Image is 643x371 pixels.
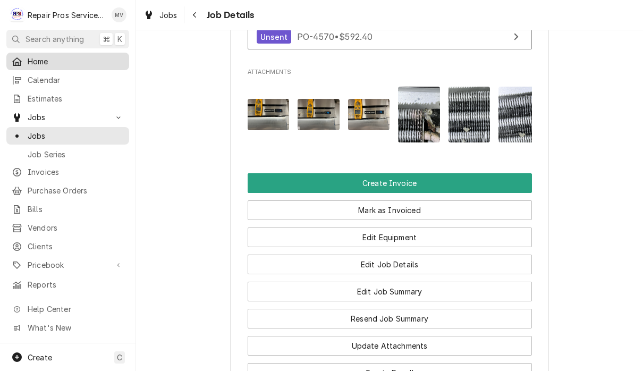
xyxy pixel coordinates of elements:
div: Purchase Orders [248,9,532,55]
img: gG4ZfMpTp6sQhUf1MRSJ [449,87,490,142]
div: Button Group Row [248,173,532,193]
span: Calendar [28,74,124,86]
a: Reports [6,276,129,293]
span: Search anything [26,33,84,45]
img: VsqKHhbFSYAb2P6JuyvU [398,87,440,142]
span: Purchase Orders [28,185,124,196]
button: Navigate back [187,6,204,23]
span: Invoices [28,166,124,178]
span: Create [28,353,52,362]
img: 3NPUnr9PSIyasC7aUJK0 [348,99,390,130]
span: What's New [28,322,123,333]
span: K [117,33,122,45]
span: Jobs [159,10,177,21]
div: Button Group Row [248,220,532,247]
span: Bills [28,204,124,215]
div: Attachments [248,68,532,151]
a: Go to Pricebook [6,256,129,274]
span: Attachments [248,78,532,151]
img: hD47XUEEQTKnSGAUBFbq [248,99,290,130]
div: R [10,7,24,22]
span: Estimates [28,93,124,104]
span: Attachments [248,68,532,77]
div: Mindy Volker's Avatar [112,7,126,22]
a: Go to Jobs [6,108,129,126]
a: Vendors [6,219,129,237]
button: Mark as Invoiced [248,200,532,220]
span: Job Series [28,149,124,160]
span: C [117,352,122,363]
button: Edit Job Details [248,255,532,274]
a: Go to What's New [6,319,129,336]
a: Clients [6,238,129,255]
button: Edit Job Summary [248,282,532,301]
div: Button Group Row [248,328,532,356]
div: Repair Pros Services Inc's Avatar [10,7,24,22]
a: Estimates [6,90,129,107]
a: Go to Help Center [6,300,129,318]
div: Button Group Row [248,274,532,301]
button: Update Attachments [248,336,532,356]
span: Job Details [204,8,255,22]
img: QejMCJE3QBWPxFnq57tu [298,99,340,130]
div: Button Group Row [248,301,532,328]
span: Pricebook [28,259,108,271]
span: Reports [28,279,124,290]
button: Create Invoice [248,173,532,193]
div: Button Group Row [248,193,532,220]
button: Search anything⌘K [6,30,129,48]
span: Jobs [28,112,108,123]
span: Home [28,56,124,67]
span: ⌘ [103,33,110,45]
span: Help Center [28,303,123,315]
div: Repair Pros Services Inc [28,10,106,21]
a: Jobs [139,6,182,24]
img: GQMpxxQVio3ugugELijQ [498,87,540,142]
span: Clients [28,241,124,252]
span: PO-4570 • $592.40 [297,31,373,42]
div: Button Group Row [248,247,532,274]
a: Purchase Orders [6,182,129,199]
div: MV [112,7,126,22]
a: Bills [6,200,129,218]
button: Resend Job Summary [248,309,532,328]
a: Jobs [6,127,129,145]
a: Job Series [6,146,129,163]
a: Calendar [6,71,129,89]
a: View Purchase Order [248,24,532,50]
span: Jobs [28,130,124,141]
span: Vendors [28,222,124,233]
a: Invoices [6,163,129,181]
div: Unsent [257,30,292,44]
button: Edit Equipment [248,227,532,247]
a: Home [6,53,129,70]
